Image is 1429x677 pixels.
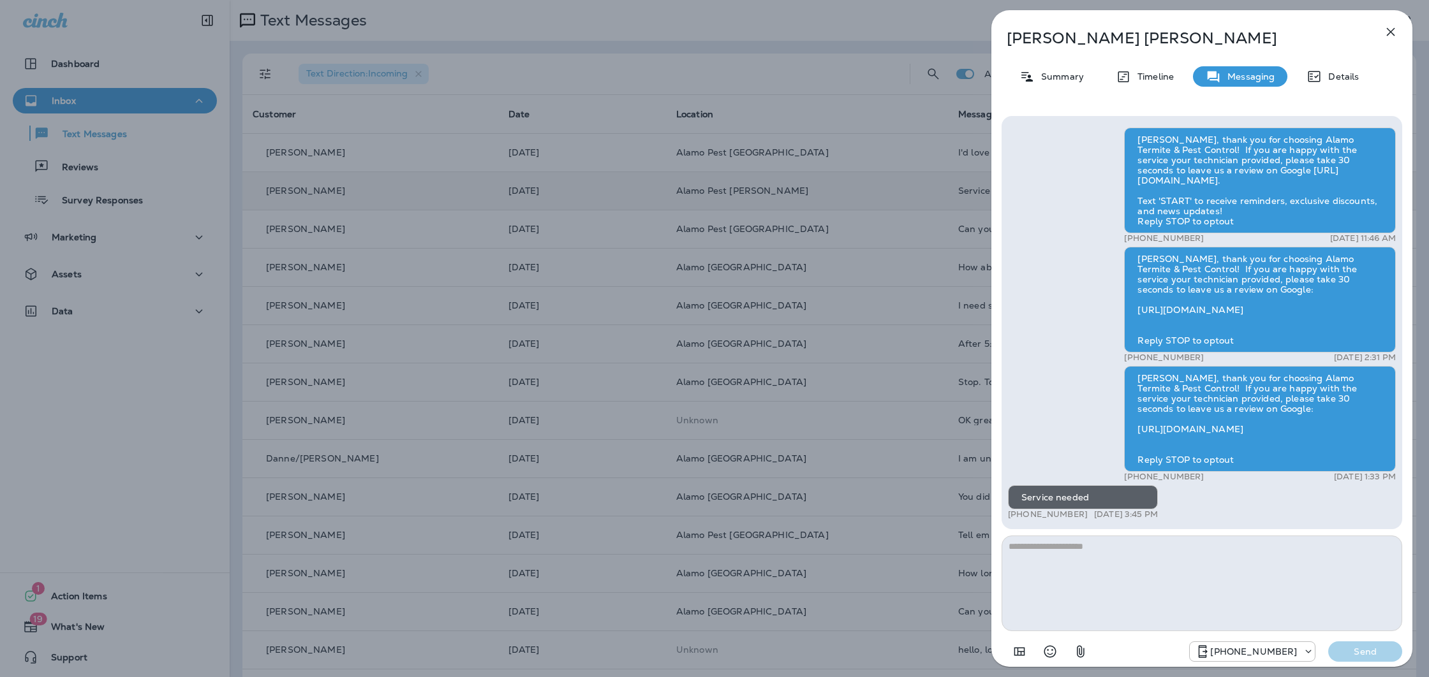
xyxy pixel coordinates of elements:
[1124,247,1396,353] div: [PERSON_NAME], thank you for choosing Alamo Termite & Pest Control! If you are happy with the ser...
[1131,71,1174,82] p: Timeline
[1035,71,1084,82] p: Summary
[1221,71,1275,82] p: Messaging
[1124,366,1396,472] div: [PERSON_NAME], thank you for choosing Alamo Termite & Pest Control! If you are happy with the ser...
[1330,233,1396,244] p: [DATE] 11:46 AM
[1124,127,1396,233] div: [PERSON_NAME], thank you for choosing Alamo Termite & Pest Control! If you are happy with the ser...
[1124,233,1204,244] p: [PHONE_NUMBER]
[1007,29,1355,47] p: [PERSON_NAME] [PERSON_NAME]
[1008,485,1158,509] div: Service needed
[1190,644,1315,659] div: +1 (817) 204-6820
[1007,639,1032,664] button: Add in a premade template
[1210,646,1297,657] p: [PHONE_NUMBER]
[1094,509,1158,520] p: [DATE] 3:45 PM
[1322,71,1359,82] p: Details
[1334,353,1396,363] p: [DATE] 2:31 PM
[1124,353,1204,363] p: [PHONE_NUMBER]
[1037,639,1063,664] button: Select an emoji
[1008,509,1088,520] p: [PHONE_NUMBER]
[1334,472,1396,482] p: [DATE] 1:33 PM
[1124,472,1204,482] p: [PHONE_NUMBER]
